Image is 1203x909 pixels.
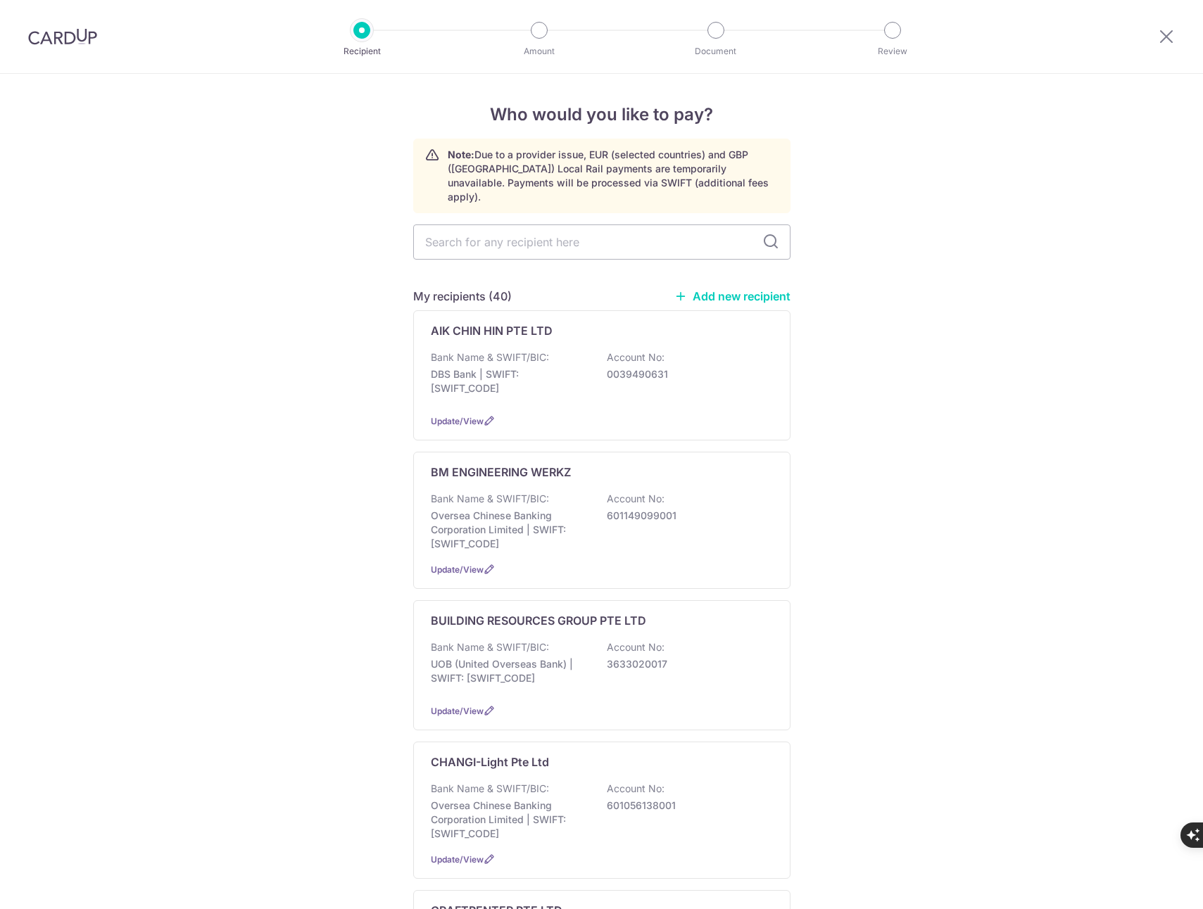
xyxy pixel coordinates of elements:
p: Bank Name & SWIFT/BIC: [431,782,549,796]
p: Account No: [607,350,665,364]
p: 601056138001 [607,799,764,813]
input: Search for any recipient here [413,224,791,260]
h5: My recipients (40) [413,288,512,305]
p: Bank Name & SWIFT/BIC: [431,350,549,364]
p: Recipient [310,44,414,58]
h4: Who would you like to pay? [413,102,791,127]
img: CardUp [28,28,97,45]
strong: Note: [448,148,474,160]
p: BM ENGINEERING WERKZ [431,464,571,481]
p: Account No: [607,492,665,506]
p: BUILDING RESOURCES GROUP PTE LTD [431,612,646,629]
p: Oversea Chinese Banking Corporation Limited | SWIFT: [SWIFT_CODE] [431,509,588,551]
p: 0039490631 [607,367,764,381]
a: Add new recipient [674,289,791,303]
p: AIK CHIN HIN PTE LTD [431,322,553,339]
p: Bank Name & SWIFT/BIC: [431,640,549,654]
p: UOB (United Overseas Bank) | SWIFT: [SWIFT_CODE] [431,657,588,685]
p: Document [664,44,768,58]
p: Oversea Chinese Banking Corporation Limited | SWIFT: [SWIFT_CODE] [431,799,588,841]
p: CHANGI-Light Pte Ltd [431,754,549,770]
p: DBS Bank | SWIFT: [SWIFT_CODE] [431,367,588,395]
p: 601149099001 [607,509,764,523]
iframe: Opens a widget where you can find more information [1112,867,1189,902]
a: Update/View [431,564,484,575]
p: 3633020017 [607,657,764,671]
p: Due to a provider issue, EUR (selected countries) and GBP ([GEOGRAPHIC_DATA]) Local Rail payments... [448,148,779,204]
p: Amount [487,44,591,58]
p: Review [840,44,945,58]
a: Update/View [431,416,484,426]
a: Update/View [431,706,484,716]
p: Bank Name & SWIFT/BIC: [431,492,549,506]
p: Account No: [607,782,665,796]
p: Account No: [607,640,665,654]
a: Update/View [431,854,484,865]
